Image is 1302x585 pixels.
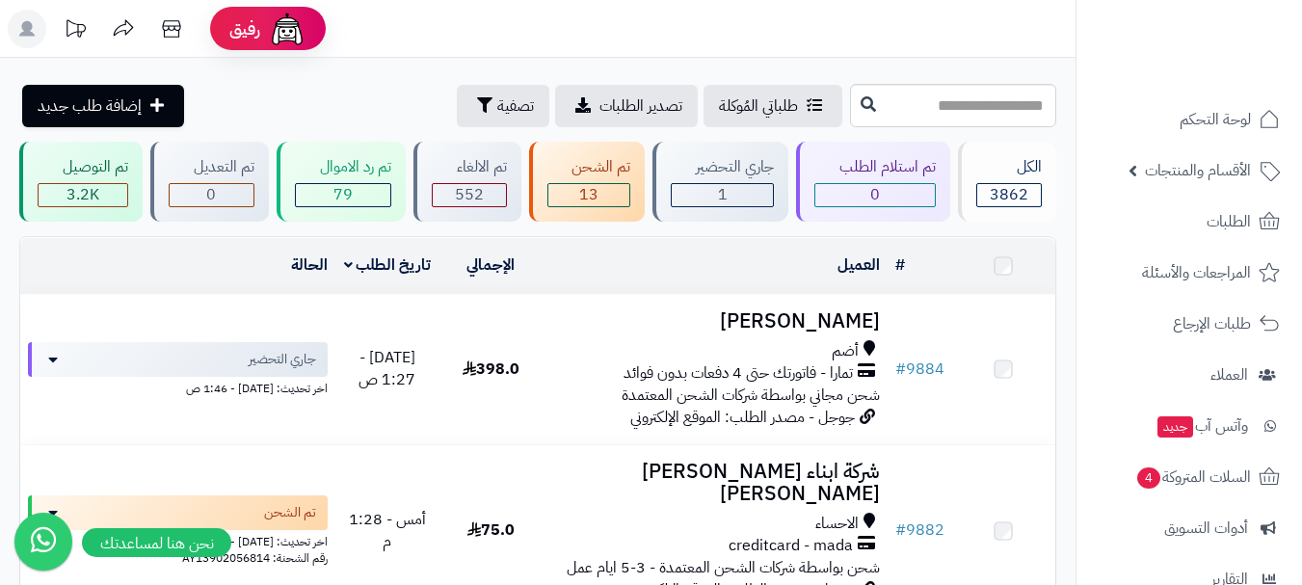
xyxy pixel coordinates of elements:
[895,253,905,277] a: #
[870,183,880,206] span: 0
[268,10,306,48] img: ai-face.png
[1088,403,1290,449] a: وآتس آبجديد
[567,556,880,579] span: شحن بواسطة شركات الشحن المعتمدة - 3-5 ايام عمل
[146,142,273,222] a: تم التعديل 0
[433,184,506,206] div: 552
[170,184,253,206] div: 0
[990,183,1028,206] span: 3862
[1088,505,1290,551] a: أدوات التسويق
[815,513,859,535] span: الاحساء
[249,350,316,369] span: جاري التحضير
[344,253,432,277] a: تاريخ الطلب
[815,184,935,206] div: 0
[550,310,880,332] h3: [PERSON_NAME]
[719,94,798,118] span: طلباتي المُوكلة
[38,94,142,118] span: إضافة طلب جديد
[1171,39,1284,79] img: logo-2.png
[976,156,1042,178] div: الكل
[954,142,1060,222] a: الكل3862
[1135,464,1251,491] span: السلات المتروكة
[39,184,127,206] div: 3217
[229,17,260,40] span: رفيق
[718,183,728,206] span: 1
[895,519,906,542] span: #
[895,358,944,381] a: #9884
[1156,412,1248,439] span: وآتس آب
[264,503,316,522] span: تم الشحن
[349,508,426,553] span: أمس - 1:28 م
[1180,106,1251,133] span: لوحة التحكم
[525,142,650,222] a: تم الشحن 13
[1173,310,1251,337] span: طلبات الإرجاع
[206,183,216,206] span: 0
[38,156,128,178] div: تم التوصيل
[333,183,353,206] span: 79
[28,377,328,397] div: اخر تحديث: [DATE] - 1:46 ص
[832,340,859,362] span: أضم
[729,535,853,557] span: creditcard - mada
[550,461,880,505] h3: شركة ابناء [PERSON_NAME] [PERSON_NAME]
[555,85,698,127] a: تصدير الطلبات
[457,85,549,127] button: تصفية
[599,94,682,118] span: تصدير الطلبات
[359,346,415,391] span: [DATE] - 1:27 ص
[704,85,842,127] a: طلباتي المُوكلة
[630,406,855,429] span: جوجل - مصدر الطلب: الموقع الإلكتروني
[1088,96,1290,143] a: لوحة التحكم
[463,358,519,381] span: 398.0
[497,94,534,118] span: تصفية
[1088,352,1290,398] a: العملاء
[1157,416,1193,438] span: جديد
[410,142,525,222] a: تم الالغاء 552
[182,549,328,567] span: رقم الشحنة: AY13902056814
[455,183,484,206] span: 552
[51,10,99,53] a: تحديثات المنصة
[467,519,515,542] span: 75.0
[1207,208,1251,235] span: الطلبات
[1088,199,1290,245] a: الطلبات
[169,156,254,178] div: تم التعديل
[1088,454,1290,500] a: السلات المتروكة4
[295,156,391,178] div: تم رد الاموال
[1088,301,1290,347] a: طلبات الإرجاع
[22,85,184,127] a: إضافة طلب جديد
[1088,250,1290,296] a: المراجعات والأسئلة
[296,184,390,206] div: 79
[273,142,410,222] a: تم رد الاموال 79
[895,358,906,381] span: #
[672,184,773,206] div: 1
[291,253,328,277] a: الحالة
[814,156,936,178] div: تم استلام الطلب
[792,142,954,222] a: تم استلام الطلب 0
[671,156,774,178] div: جاري التحضير
[1210,361,1248,388] span: العملاء
[466,253,515,277] a: الإجمالي
[1142,259,1251,286] span: المراجعات والأسئلة
[15,142,146,222] a: تم التوصيل 3.2K
[548,184,630,206] div: 13
[579,183,598,206] span: 13
[1145,157,1251,184] span: الأقسام والمنتجات
[1136,466,1160,489] span: 4
[1164,515,1248,542] span: أدوات التسويق
[547,156,631,178] div: تم الشحن
[622,384,880,407] span: شحن مجاني بواسطة شركات الشحن المعتمدة
[895,519,944,542] a: #9882
[66,183,99,206] span: 3.2K
[649,142,792,222] a: جاري التحضير 1
[432,156,507,178] div: تم الالغاء
[624,362,853,385] span: تمارا - فاتورتك حتى 4 دفعات بدون فوائد
[837,253,880,277] a: العميل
